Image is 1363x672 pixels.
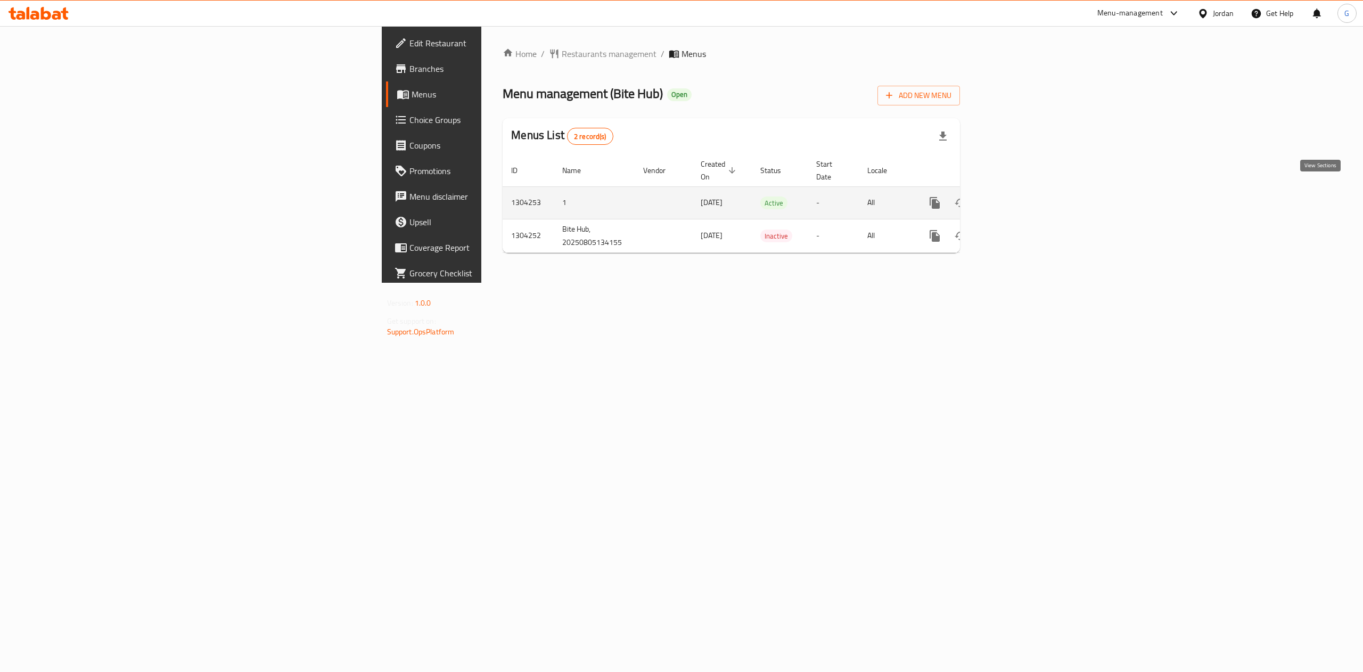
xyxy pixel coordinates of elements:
[409,37,601,50] span: Edit Restaurant
[568,132,613,142] span: 2 record(s)
[859,186,914,219] td: All
[948,223,973,249] button: Change Status
[1344,7,1349,19] span: G
[760,197,787,209] span: Active
[922,190,948,216] button: more
[386,30,610,56] a: Edit Restaurant
[661,47,664,60] li: /
[386,56,610,81] a: Branches
[409,267,601,280] span: Grocery Checklist
[412,88,601,101] span: Menus
[760,196,787,209] div: Active
[409,113,601,126] span: Choice Groups
[387,296,413,310] span: Version:
[387,325,455,339] a: Support.OpsPlatform
[386,158,610,184] a: Promotions
[409,216,601,228] span: Upsell
[503,154,1033,253] table: enhanced table
[808,219,859,252] td: -
[914,154,1033,187] th: Actions
[922,223,948,249] button: more
[886,89,951,102] span: Add New Menu
[701,228,722,242] span: [DATE]
[760,230,792,242] div: Inactive
[816,158,846,183] span: Start Date
[386,107,610,133] a: Choice Groups
[643,164,679,177] span: Vendor
[409,190,601,203] span: Menu disclaimer
[808,186,859,219] td: -
[387,314,436,328] span: Get support on:
[409,165,601,177] span: Promotions
[562,164,595,177] span: Name
[701,195,722,209] span: [DATE]
[503,47,960,60] nav: breadcrumb
[681,47,706,60] span: Menus
[511,127,613,145] h2: Menus List
[877,86,960,105] button: Add New Menu
[1097,7,1163,20] div: Menu-management
[1213,7,1234,19] div: Jordan
[930,124,956,149] div: Export file
[386,133,610,158] a: Coupons
[760,230,792,242] span: Inactive
[386,260,610,286] a: Grocery Checklist
[701,158,739,183] span: Created On
[859,219,914,252] td: All
[760,164,795,177] span: Status
[386,209,610,235] a: Upsell
[409,139,601,152] span: Coupons
[415,296,431,310] span: 1.0.0
[667,88,692,101] div: Open
[386,184,610,209] a: Menu disclaimer
[567,128,613,145] div: Total records count
[386,235,610,260] a: Coverage Report
[409,241,601,254] span: Coverage Report
[386,81,610,107] a: Menus
[562,47,656,60] span: Restaurants management
[409,62,601,75] span: Branches
[511,164,531,177] span: ID
[667,90,692,99] span: Open
[867,164,901,177] span: Locale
